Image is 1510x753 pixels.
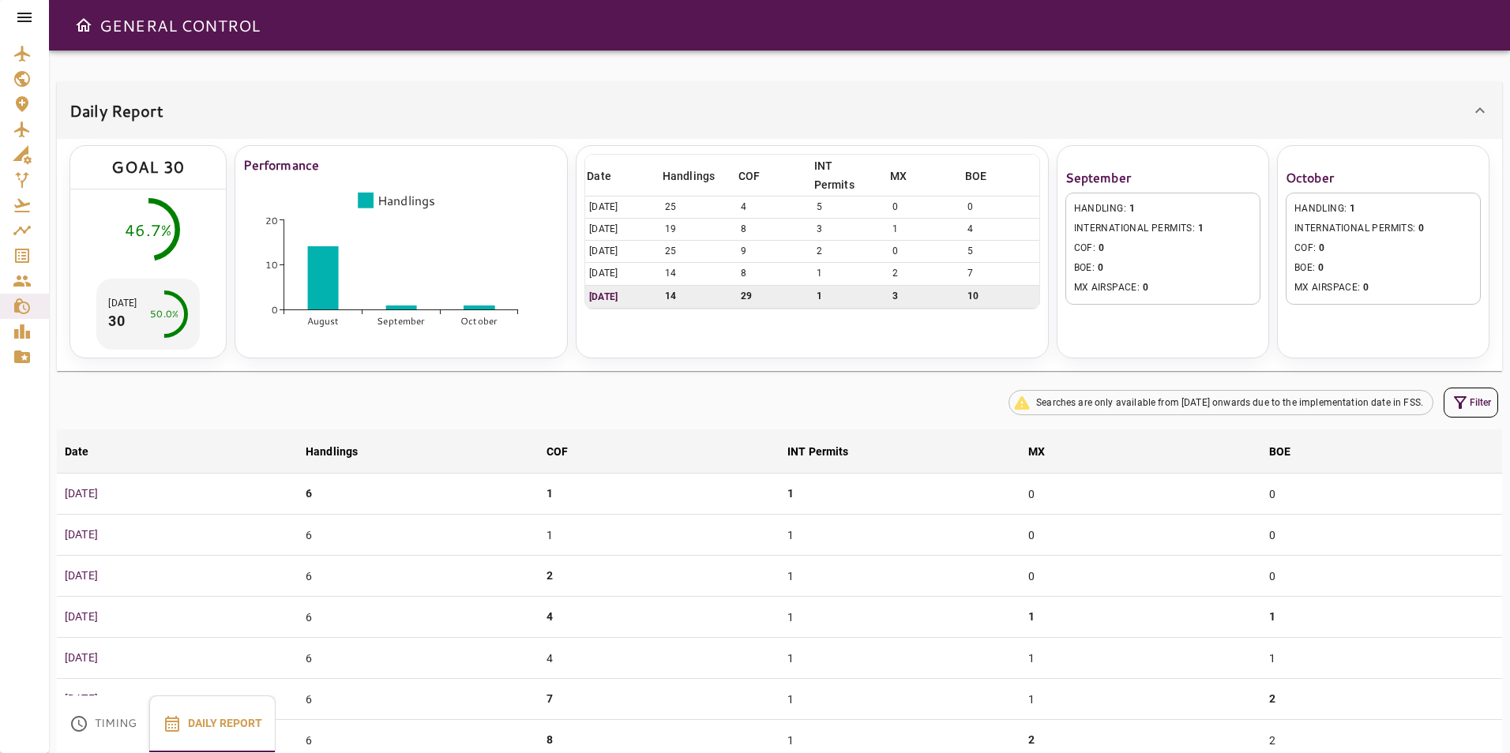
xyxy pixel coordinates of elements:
[57,695,276,752] div: basic tabs example
[65,485,290,502] p: [DATE]
[1444,388,1498,418] button: Filter
[1294,201,1472,217] span: HANDLING :
[779,556,1020,597] td: 1
[68,9,100,41] button: Open drawer
[298,597,539,638] td: 6
[377,315,426,328] tspan: September
[779,597,1020,638] td: 1
[663,167,715,185] div: Handlings
[1198,223,1204,234] span: 1
[1099,242,1104,253] span: 0
[65,650,290,666] p: [DATE]
[1418,223,1424,234] span: 0
[1028,732,1035,748] p: 2
[787,442,870,461] span: INT Permits
[1027,395,1433,410] span: Searches are only available from [DATE] onwards due to the implementation date in FSS.
[1363,282,1369,293] span: 0
[585,263,661,285] td: [DATE]
[1319,242,1324,253] span: 0
[585,197,661,219] td: [DATE]
[813,263,888,285] td: 1
[1074,260,1252,276] span: BOE :
[1286,167,1481,189] h6: October
[888,285,963,308] td: 3
[1020,515,1261,556] td: 0
[1269,609,1275,625] p: 1
[888,241,963,263] td: 0
[965,167,986,185] div: BOE
[890,167,907,185] div: MX
[737,285,813,308] td: 29
[963,197,1039,219] td: 0
[965,167,1007,185] span: BOE
[737,241,813,263] td: 9
[589,290,657,304] p: [DATE]
[306,442,358,461] div: Handlings
[57,139,1502,371] div: Daily Report
[779,638,1020,679] td: 1
[963,219,1039,241] td: 4
[1074,241,1252,257] span: COF :
[661,219,737,241] td: 19
[585,241,661,263] td: [DATE]
[963,263,1039,285] td: 7
[547,691,553,707] p: 7
[787,442,849,461] div: INT Permits
[539,638,779,679] td: 4
[298,515,539,556] td: 6
[1065,167,1260,189] h6: September
[661,263,737,285] td: 14
[57,82,1502,139] div: Daily Report
[1020,556,1261,597] td: 0
[813,197,888,219] td: 5
[547,485,553,502] p: 1
[663,167,735,185] span: Handlings
[1074,201,1252,217] span: HANDLING :
[737,197,813,219] td: 4
[57,695,149,752] button: Timing
[738,167,780,185] span: COF
[306,442,378,461] span: Handlings
[547,442,588,461] span: COF
[1294,241,1472,257] span: COF :
[737,219,813,241] td: 8
[307,315,340,328] tspan: August
[1294,280,1472,296] span: MX AIRSPACE :
[813,219,888,241] td: 3
[1020,679,1261,720] td: 1
[65,526,290,543] p: [DATE]
[1261,638,1502,679] td: 1
[306,485,312,502] p: 6
[100,13,260,38] h6: GENERAL CONTROL
[787,485,794,502] p: 1
[298,556,539,597] td: 6
[661,197,737,219] td: 25
[587,167,632,185] span: Date
[547,609,553,625] p: 4
[661,285,737,308] td: 14
[890,167,927,185] span: MX
[69,98,163,123] h6: Daily Report
[587,167,611,185] div: Date
[1028,442,1045,461] div: MX
[298,638,539,679] td: 6
[65,442,89,461] div: Date
[243,154,559,176] h6: Performance
[1028,609,1035,625] p: 1
[1074,221,1252,237] span: INTERNATIONAL PERMITS :
[108,296,137,310] p: [DATE]
[888,263,963,285] td: 2
[1294,221,1472,237] span: INTERNATIONAL PERMITS :
[963,241,1039,263] td: 5
[547,568,553,584] p: 2
[814,156,887,194] span: INT Permits
[1318,262,1324,273] span: 0
[65,568,290,584] p: [DATE]
[1269,691,1275,707] p: 2
[1028,442,1065,461] span: MX
[65,442,110,461] span: Date
[461,315,498,328] tspan: October
[813,285,888,308] td: 1
[1098,262,1103,273] span: 0
[547,442,568,461] div: COF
